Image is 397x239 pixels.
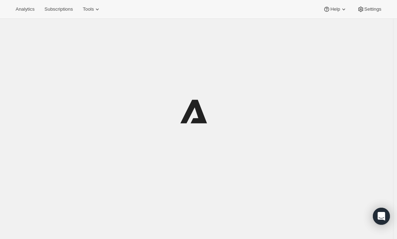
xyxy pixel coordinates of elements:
span: Settings [364,6,381,12]
span: Help [330,6,340,12]
span: Analytics [16,6,34,12]
button: Subscriptions [40,4,77,14]
button: Help [319,4,351,14]
button: Settings [353,4,386,14]
div: Open Intercom Messenger [373,208,390,225]
button: Analytics [11,4,39,14]
span: Tools [83,6,94,12]
button: Tools [78,4,105,14]
span: Subscriptions [44,6,73,12]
